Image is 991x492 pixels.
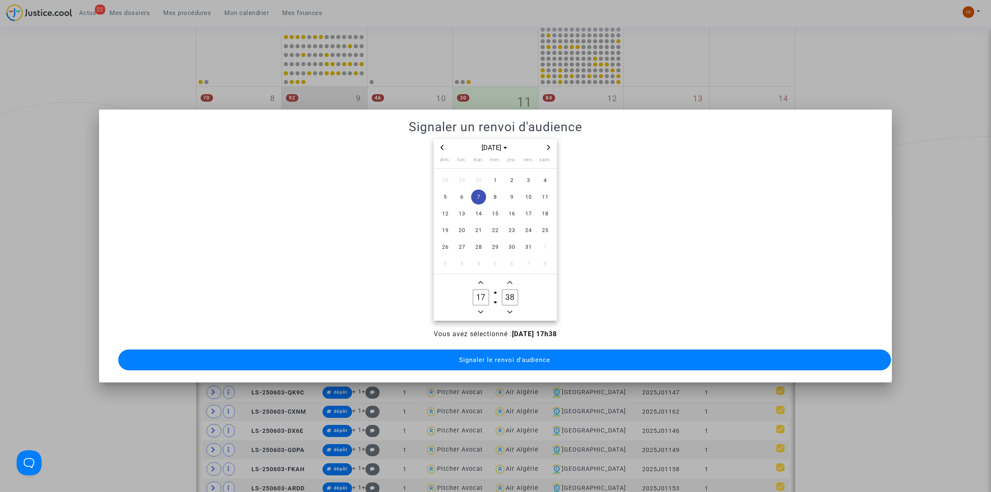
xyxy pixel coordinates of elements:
[487,156,504,168] th: mercredi
[488,240,503,255] span: 29
[471,206,486,221] span: 14
[438,173,453,188] span: 28
[521,223,536,238] span: 24
[504,173,519,188] span: 2
[488,206,503,221] span: 15
[504,222,520,239] td: 23 octobre 2025
[521,173,536,188] span: 3
[454,222,470,239] td: 20 octobre 2025
[470,156,487,168] th: mardi
[507,157,517,162] span: jeu.
[504,205,520,222] td: 16 octobre 2025
[538,256,553,271] span: 8
[504,156,520,168] th: jeudi
[520,156,537,168] th: vendredi
[473,157,484,162] span: mar.
[487,255,504,272] td: 5 novembre 2025
[520,255,537,272] td: 7 novembre 2025
[455,173,469,188] span: 29
[488,190,503,205] span: 8
[505,277,515,288] button: Add a minute
[537,156,554,168] th: samedi
[504,189,520,205] td: 9 octobre 2025
[437,255,454,272] td: 2 novembre 2025
[470,172,487,189] td: 30 septembre 2025
[537,239,554,255] td: 1 novembre 2025
[437,205,454,222] td: 12 octobre 2025
[524,157,534,162] span: ven.
[470,239,487,255] td: 28 octobre 2025
[454,189,470,205] td: 6 octobre 2025
[454,255,470,272] td: 3 novembre 2025
[505,307,515,317] button: Minus a minute
[538,173,553,188] span: 4
[438,223,453,238] span: 19
[537,172,554,189] td: 4 octobre 2025
[454,156,470,168] th: lundi
[537,189,554,205] td: 11 octobre 2025
[538,240,553,255] span: 1
[520,205,537,222] td: 17 octobre 2025
[470,255,487,272] td: 4 novembre 2025
[487,172,504,189] td: 1 octobre 2025
[490,157,501,162] span: mer.
[537,222,554,239] td: 25 octobre 2025
[437,142,447,153] button: Previous month
[17,450,42,475] iframe: Help Scout Beacon - Open
[487,239,504,255] td: 29 octobre 2025
[437,222,454,239] td: 19 octobre 2025
[521,240,536,255] span: 31
[520,239,537,255] td: 31 octobre 2025
[512,330,557,338] b: [DATE] 17h38
[504,206,519,221] span: 16
[440,157,451,162] span: dim.
[437,172,454,189] td: 28 septembre 2025
[487,189,504,205] td: 8 octobre 2025
[476,307,486,317] button: Minus a hour
[470,189,487,205] td: 7 octobre 2025
[471,190,486,205] span: 7
[455,190,469,205] span: 6
[471,240,486,255] span: 28
[476,277,486,288] button: Add a hour
[437,156,454,168] th: dimanche
[455,206,469,221] span: 13
[488,256,503,271] span: 5
[117,329,874,339] div: Vous avez sélectionné :
[520,222,537,239] td: 24 octobre 2025
[455,256,469,271] span: 3
[487,222,504,239] td: 22 octobre 2025
[457,157,467,162] span: lun.
[437,239,454,255] td: 26 octobre 2025
[454,239,470,255] td: 27 octobre 2025
[504,172,520,189] td: 2 octobre 2025
[487,205,504,222] td: 15 octobre 2025
[488,223,503,238] span: 22
[471,223,486,238] span: 21
[537,205,554,222] td: 18 octobre 2025
[454,205,470,222] td: 13 octobre 2025
[438,240,453,255] span: 26
[455,240,469,255] span: 27
[521,190,536,205] span: 10
[538,190,553,205] span: 11
[478,143,512,153] span: [DATE]
[459,356,550,364] span: Signaler le renvoi d'audience
[521,206,536,221] span: 17
[538,206,553,221] span: 18
[471,173,486,188] span: 30
[504,223,519,238] span: 23
[504,239,520,255] td: 30 octobre 2025
[520,172,537,189] td: 3 octobre 2025
[470,205,487,222] td: 14 octobre 2025
[504,240,519,255] span: 30
[539,157,551,162] span: sam.
[488,173,503,188] span: 1
[118,350,891,370] button: Signaler le renvoi d'audience
[478,143,512,153] button: Choose month and year
[437,189,454,205] td: 5 octobre 2025
[504,256,519,271] span: 6
[438,190,453,205] span: 5
[504,190,519,205] span: 9
[438,256,453,271] span: 2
